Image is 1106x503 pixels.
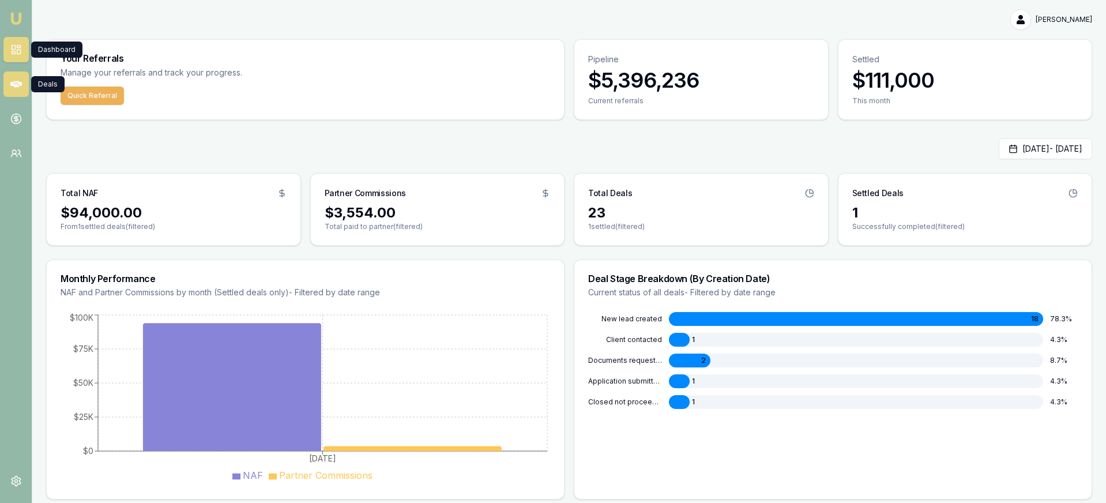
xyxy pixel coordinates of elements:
div: APPLICATION SUBMITTED TO LENDER [588,377,662,386]
p: Total paid to partner (filtered) [325,222,551,231]
h3: Your Referrals [61,54,550,63]
p: Current status of all deals - Filtered by date range [588,287,1078,298]
tspan: $0 [83,446,93,456]
span: 1 [692,397,695,407]
div: Deals [31,76,65,92]
h3: Total NAF [61,187,98,199]
tspan: $75K [73,344,93,354]
p: Manage your referrals and track your progress. [61,66,356,80]
div: 4.3 % [1050,335,1078,344]
p: NAF and Partner Commissions by month (Settled deals only) - Filtered by date range [61,287,550,298]
tspan: [DATE] [309,453,336,463]
h3: $5,396,236 [588,69,814,92]
div: 8.7 % [1050,356,1078,365]
h3: Total Deals [588,187,632,199]
h3: $111,000 [852,69,1078,92]
div: 23 [588,204,814,222]
h3: Settled Deals [852,187,904,199]
p: Successfully completed (filtered) [852,222,1078,231]
span: 2 [701,356,706,365]
div: 4.3 % [1050,397,1078,407]
span: Partner Commissions [279,470,373,481]
div: 1 [852,204,1078,222]
span: 18 [1031,314,1039,324]
h3: Deal Stage Breakdown (By Creation Date) [588,274,1078,283]
span: [PERSON_NAME] [1036,15,1092,24]
tspan: $50K [73,378,93,388]
div: CLIENT CONTACTED [588,335,662,344]
p: From 1 settled deals (filtered) [61,222,287,231]
div: $94,000.00 [61,204,287,222]
p: Settled [852,54,1078,65]
div: 4.3 % [1050,377,1078,386]
button: Quick Referral [61,87,124,105]
span: NAF [243,470,263,481]
tspan: $100K [70,313,93,322]
p: Pipeline [588,54,814,65]
div: NEW LEAD CREATED [588,314,662,324]
div: This month [852,96,1078,106]
div: DOCUMENTS REQUESTED FROM CLIENT [588,356,662,365]
span: 1 [692,335,695,344]
span: 1 [692,377,695,386]
div: 78.3 % [1050,314,1078,324]
h3: Partner Commissions [325,187,406,199]
div: Dashboard [31,42,82,58]
div: CLOSED NOT PROCEEDING [588,397,662,407]
div: Current referrals [588,96,814,106]
img: emu-icon-u.png [9,12,23,25]
button: [DATE]- [DATE] [999,138,1092,159]
div: $3,554.00 [325,204,551,222]
tspan: $25K [74,412,93,422]
h3: Monthly Performance [61,274,550,283]
p: 1 settled (filtered) [588,222,814,231]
